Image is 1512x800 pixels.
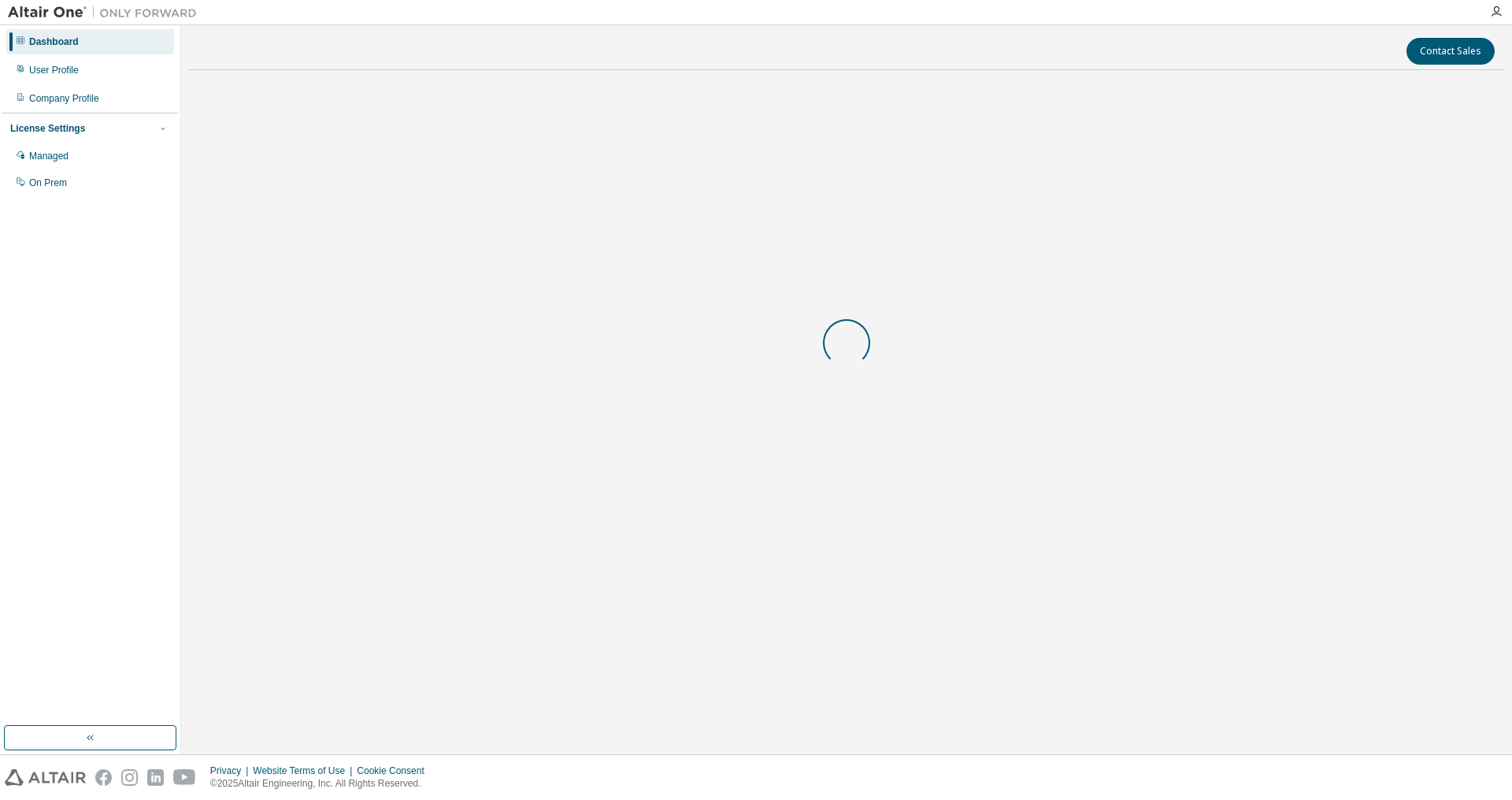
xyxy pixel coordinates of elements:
div: Privacy [210,765,253,777]
img: facebook.svg [95,769,112,786]
img: youtube.svg [173,769,196,786]
div: Dashboard [29,35,79,48]
div: On Prem [29,177,67,189]
div: License Settings [10,122,85,135]
div: Cookie Consent [357,765,433,777]
img: Altair One [8,5,205,20]
div: Website Terms of Use [253,765,357,777]
div: Managed [29,150,69,162]
img: instagram.svg [121,769,138,786]
p: © 2025 Altair Engineering, Inc. All Rights Reserved. [210,777,434,791]
div: User Profile [29,64,79,76]
img: linkedin.svg [147,769,164,786]
button: Contact Sales [1406,38,1495,65]
div: Company Profile [29,92,99,105]
img: altair_logo.svg [5,769,86,786]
